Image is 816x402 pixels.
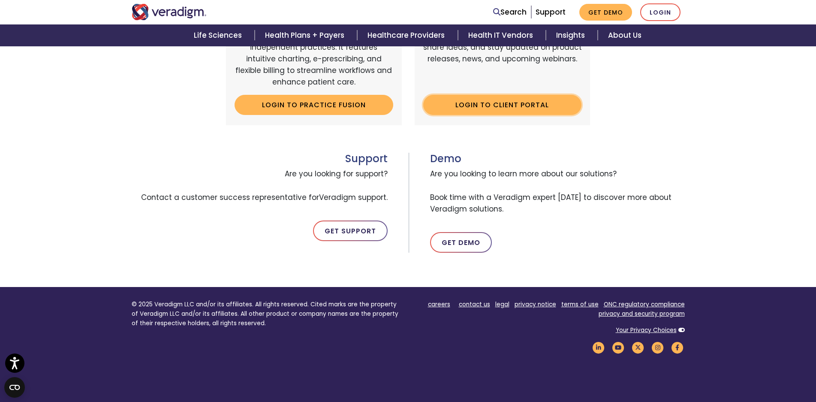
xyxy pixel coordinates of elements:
[430,232,492,253] a: Get Demo
[459,300,490,308] a: contact us
[599,310,685,318] a: privacy and security program
[458,24,546,46] a: Health IT Vendors
[579,4,632,21] a: Get Demo
[235,95,393,115] a: Login to Practice Fusion
[357,24,458,46] a: Healthcare Providers
[255,24,357,46] a: Health Plans + Payers
[598,24,652,46] a: About Us
[132,165,388,207] span: Are you looking for support? Contact a customer success representative for
[132,153,388,165] h3: Support
[430,153,685,165] h3: Demo
[235,18,393,88] p: A cloud-based, easy-to-use EHR and billing services platform tailored for independent practices. ...
[132,4,207,20] img: Veradigm logo
[495,300,509,308] a: legal
[132,300,402,328] p: © 2025 Veradigm LLC and/or its affiliates. All rights reserved. Cited marks are the property of V...
[536,7,566,17] a: Support
[604,300,685,308] a: ONC regulatory compliance
[651,340,806,392] iframe: Drift Chat Widget
[631,343,645,351] a: Veradigm Twitter Link
[423,18,582,88] p: An online portal for Veradigm customers to connect with peers, ask questions, share ideas, and st...
[313,221,388,241] a: Get Support
[561,300,599,308] a: terms of use
[546,24,598,46] a: Insights
[423,95,582,115] a: Login to Client Portal
[428,300,450,308] a: careers
[430,165,685,218] span: Are you looking to learn more about our solutions? Book time with a Veradigm expert [DATE] to dis...
[515,300,556,308] a: privacy notice
[650,343,665,351] a: Veradigm Instagram Link
[184,24,255,46] a: Life Sciences
[493,6,527,18] a: Search
[4,377,25,398] button: Open CMP widget
[611,343,626,351] a: Veradigm YouTube Link
[591,343,606,351] a: Veradigm LinkedIn Link
[319,192,388,203] span: Veradigm support.
[616,326,677,334] a: Your Privacy Choices
[640,3,681,21] a: Login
